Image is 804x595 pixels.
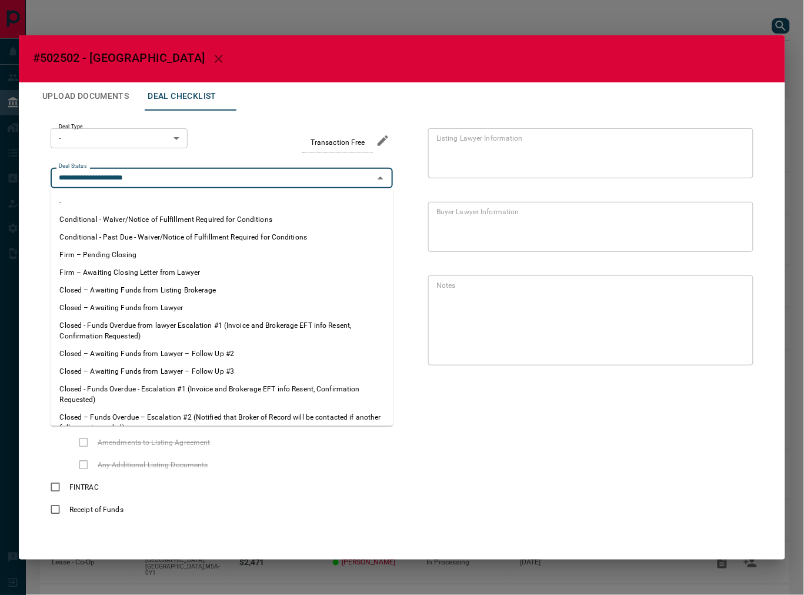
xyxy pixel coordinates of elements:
span: Any Additional Listing Documents [95,460,211,470]
button: Upload Documents [33,82,138,111]
li: Closed - Funds Overdue - Escalation #1 (Invoice and Brokerage EFT info Resent, Confirmation Reque... [51,380,393,408]
li: Closed – Awaiting Funds from Listing Brokerage [51,281,393,299]
button: Deal Checklist [138,82,226,111]
li: Closed – Awaiting Funds from Lawyer – Follow Up #3 [51,363,393,380]
span: FINTRAC [66,482,102,493]
li: Conditional - Waiver/Notice of Fulfillment Required for Conditions [51,211,393,228]
li: Firm – Awaiting Closing Letter from Lawyer [51,264,393,281]
button: Close [372,170,389,187]
label: Deal Status [59,162,86,170]
li: Closed – Awaiting Funds from Lawyer – Follow Up #2 [51,345,393,363]
textarea: text field [436,134,740,174]
li: - [51,193,393,211]
textarea: text field [436,207,740,247]
li: Closed - Funds Overdue from lawyer Escalation #1 (Invoice and Brokerage EFT info Resent, Confirma... [51,317,393,345]
span: #502502 - [GEOGRAPHIC_DATA] [33,51,205,65]
span: Receipt of Funds [66,504,126,515]
div: - [51,128,188,148]
button: edit [373,131,393,151]
textarea: text field [436,281,740,361]
label: Deal Type [59,123,83,131]
li: Conditional - Past Due - Waiver/Notice of Fulfillment Required for Conditions [51,228,393,246]
span: Amendments to Listing Agreement [95,437,213,448]
li: Closed – Awaiting Funds from Lawyer [51,299,393,317]
li: Closed – Funds Overdue – Escalation #2 (Notified that Broker of Record will be contacted if anoth... [51,408,393,437]
li: Firm – Pending Closing [51,246,393,264]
